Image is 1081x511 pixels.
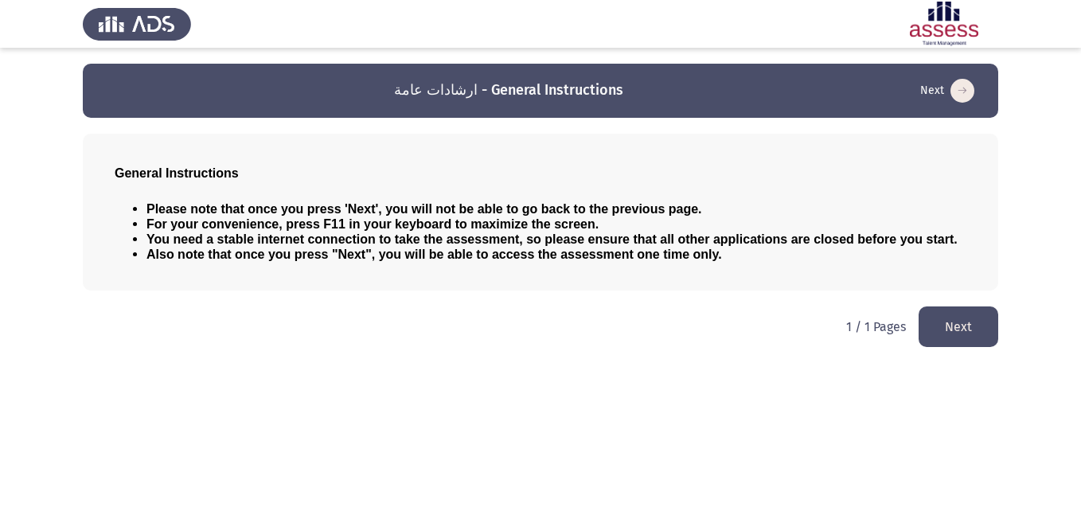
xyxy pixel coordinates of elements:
[890,2,998,46] img: Assessment logo of ASSESS Employability - EBI
[146,232,958,246] span: You need a stable internet connection to take the assessment, so please ensure that all other app...
[146,248,722,261] span: Also note that once you press "Next", you will be able to access the assessment one time only.
[919,306,998,347] button: load next page
[146,202,702,216] span: Please note that once you press 'Next', you will not be able to go back to the previous page.
[146,217,599,231] span: For your convenience, press F11 in your keyboard to maximize the screen.
[846,319,906,334] p: 1 / 1 Pages
[83,2,191,46] img: Assess Talent Management logo
[915,78,979,103] button: load next page
[394,80,623,100] h3: ارشادات عامة - General Instructions
[115,166,239,180] span: General Instructions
